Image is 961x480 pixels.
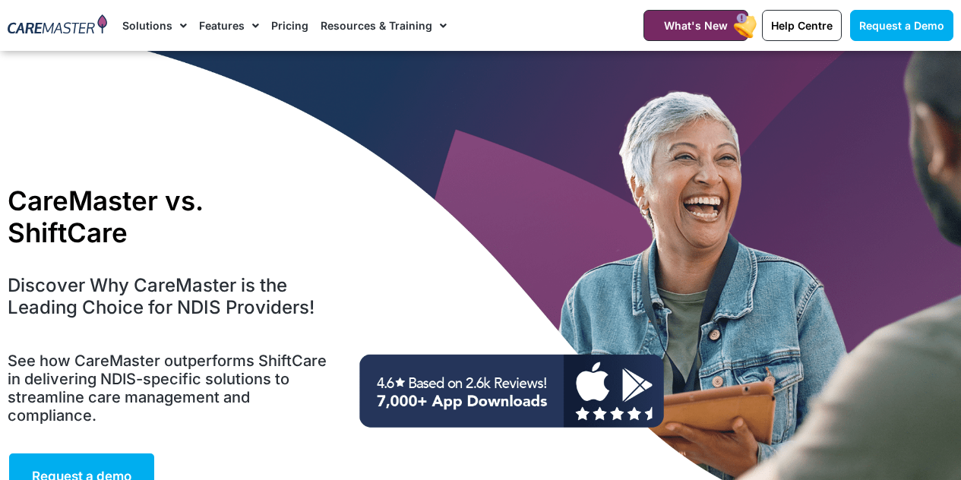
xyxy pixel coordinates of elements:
h4: Discover Why CareMaster is the Leading Choice for NDIS Providers! [8,275,329,319]
a: Help Centre [762,10,842,41]
h1: CareMaster vs. ShiftCare [8,185,329,248]
a: Request a Demo [850,10,953,41]
a: What's New [643,10,748,41]
span: Help Centre [771,19,833,32]
span: Request a Demo [859,19,944,32]
img: CareMaster Logo [8,14,107,36]
span: What's New [664,19,728,32]
h5: See how CareMaster outperforms ShiftCare in delivering NDIS-specific solutions to streamline care... [8,352,329,425]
